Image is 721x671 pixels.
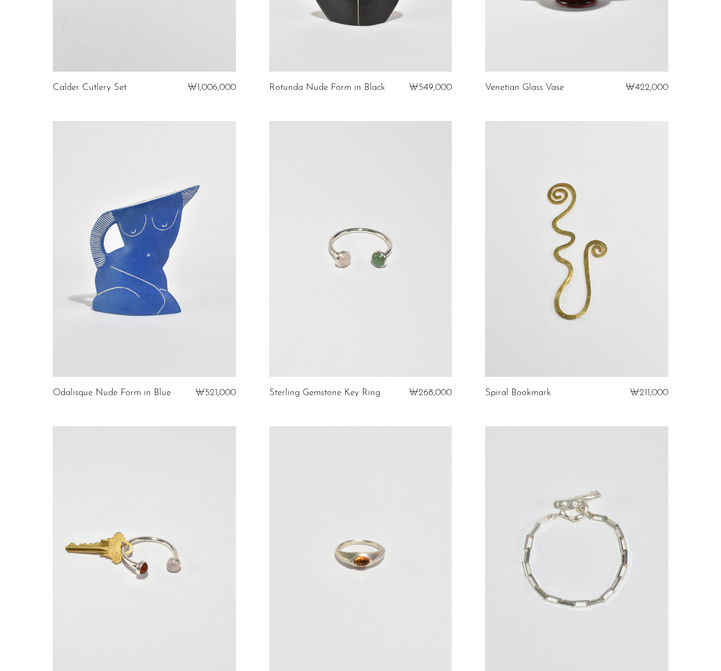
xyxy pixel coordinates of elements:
[53,83,127,93] a: Calder Cutlery Set
[269,83,385,93] a: Rotunda Nude Form in Black
[485,388,551,398] a: Spiral Bookmark
[630,388,668,397] span: ₩211,000
[409,388,452,397] span: ₩268,000
[485,83,564,93] a: Venetian Glass Vase
[53,388,171,398] a: Odalisque Nude Form in Blue
[626,83,668,92] span: ₩422,000
[409,83,452,92] span: ₩549,000
[195,388,236,397] span: ₩521,000
[188,83,236,92] span: ₩1,006,000
[269,388,380,398] a: Sterling Gemstone Key Ring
